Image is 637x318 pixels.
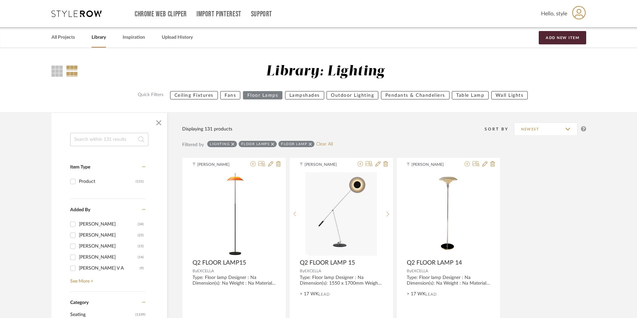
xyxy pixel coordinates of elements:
div: Floor Lamp [281,142,307,146]
span: Lead [318,292,330,297]
div: (25) [138,230,144,241]
span: [PERSON_NAME] [304,162,347,168]
div: [PERSON_NAME] [79,230,138,241]
div: [PERSON_NAME] V A [79,263,140,274]
button: Ceiling Fixtures [170,91,218,99]
button: Outdoor Lighting [327,91,378,99]
div: Type: Floor lamp Designer : Na Dimension(s): 1550 x 1700mm Weight : Na Materials & Finish: .Na Mo... [300,275,383,286]
div: Product [79,176,136,187]
span: > 17 WK [407,291,425,298]
span: Lead [425,292,437,297]
label: Quick Filters [134,91,167,99]
a: See More + [69,274,145,284]
button: Table Lamp [452,91,489,99]
button: Lampshades [285,91,324,99]
button: Add New Item [539,31,586,44]
a: Support [251,11,272,17]
span: EXCELLA [197,269,214,273]
img: Q2 FLOOR LAMP 15 [305,172,377,256]
span: Q2 FLOOR LAMP15 [193,259,246,267]
div: Filtered by [182,141,204,148]
span: Item Type [70,165,90,170]
span: By [407,269,411,273]
span: Q2 FLOOR LAMP 14 [407,259,462,267]
span: [PERSON_NAME] [411,162,454,168]
button: Pendants & Chandeliers [381,91,450,99]
span: Category [70,300,89,306]
div: Library: Lighting [266,63,384,80]
div: (14) [138,252,144,263]
button: Wall Lights [491,91,528,99]
span: By [193,269,197,273]
span: Hello, style [541,10,567,18]
div: [PERSON_NAME] [79,252,138,263]
img: Q2 FLOOR LAMP 14 [438,172,459,256]
button: Floor Lamps [243,91,283,99]
span: [PERSON_NAME] [197,162,239,168]
div: [PERSON_NAME] [79,219,138,230]
div: Type: Floor lamp Designer : Na Dimension(s): Na Weight : Na Materials & Finish: .Na Mounting : Fl... [407,275,490,286]
div: Displaying 131 products [182,125,232,133]
span: EXCELLA [411,269,428,273]
a: Inspiration [123,33,145,42]
div: (131) [136,176,144,187]
span: > 17 WK [300,291,318,298]
div: Lighting [210,142,230,146]
div: (34) [138,219,144,230]
a: All Projects [51,33,75,42]
div: Sort By [485,126,514,132]
a: Import Pinterest [197,11,241,17]
img: Q2 FLOOR LAMP15 [222,172,246,256]
span: By [300,269,304,273]
div: [PERSON_NAME] [79,241,138,252]
div: Floor Lamps [241,142,270,146]
div: (9) [140,263,144,274]
div: Type: Floor lamp Designer : Na Dimension(s): Na Weight : Na Materials & Finish: .Na Mounting : Fl... [193,275,276,286]
span: Q2 FLOOR LAMP 15 [300,259,355,267]
button: Fans [220,91,240,99]
a: Clear All [316,141,333,147]
span: Added By [70,208,90,212]
div: (15) [138,241,144,252]
input: Search within 131 results [70,133,148,146]
a: Chrome Web Clipper [135,11,187,17]
button: Close [152,116,165,129]
a: Upload History [162,33,193,42]
span: EXCELLA [304,269,321,273]
a: Library [92,33,106,42]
